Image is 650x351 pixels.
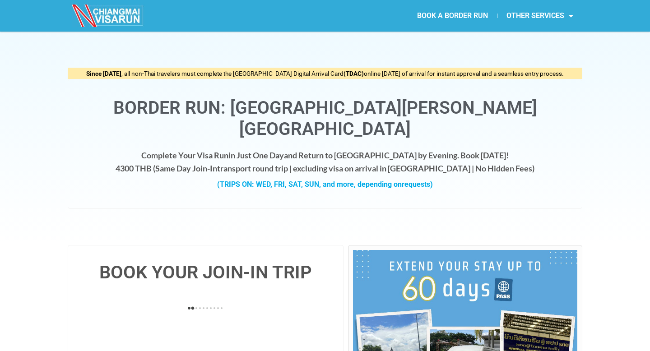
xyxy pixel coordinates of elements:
[77,263,334,282] h4: BOOK YOUR JOIN-IN TRIP
[408,5,497,26] a: BOOK A BORDER RUN
[344,70,364,77] strong: (TDAC)
[325,5,582,26] nav: Menu
[86,70,121,77] strong: Since [DATE]
[77,97,573,140] h1: Border Run: [GEOGRAPHIC_DATA][PERSON_NAME][GEOGRAPHIC_DATA]
[402,180,433,189] span: requests)
[217,180,433,189] strong: (TRIPS ON: WED, FRI, SAT, SUN, and more, depending on
[155,163,217,173] strong: Same Day Join-In
[77,149,573,175] h4: Complete Your Visa Run and Return to [GEOGRAPHIC_DATA] by Evening. Book [DATE]! 4300 THB ( transp...
[86,70,564,77] span: , all non-Thai travelers must complete the [GEOGRAPHIC_DATA] Digital Arrival Card online [DATE] o...
[228,150,284,160] span: in Just One Day
[497,5,582,26] a: OTHER SERVICES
